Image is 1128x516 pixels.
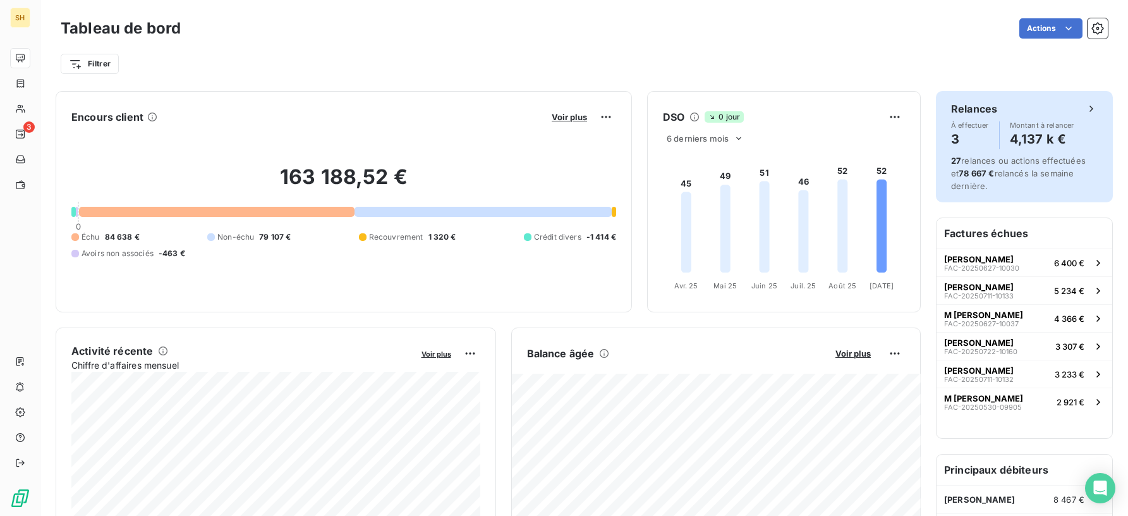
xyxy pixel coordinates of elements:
[418,348,455,359] button: Voir plus
[791,281,816,290] tspan: Juil. 25
[1019,18,1083,39] button: Actions
[1057,397,1084,407] span: 2 921 €
[259,231,291,243] span: 79 107 €
[951,156,961,166] span: 27
[1055,369,1084,379] span: 3 233 €
[674,281,698,290] tspan: Avr. 25
[959,168,994,178] span: 78 667 €
[944,338,1014,348] span: [PERSON_NAME]
[944,403,1022,411] span: FAC-20250530-09905
[1085,473,1115,503] div: Open Intercom Messenger
[937,276,1112,304] button: [PERSON_NAME]FAC-20250711-101335 234 €
[951,121,989,129] span: À effectuer
[944,310,1023,320] span: M [PERSON_NAME]
[944,365,1014,376] span: [PERSON_NAME]
[663,109,684,125] h6: DSO
[1054,258,1084,268] span: 6 400 €
[951,156,1086,191] span: relances ou actions effectuées et relancés la semaine dernière.
[217,231,254,243] span: Non-échu
[1010,121,1074,129] span: Montant à relancer
[944,320,1019,328] span: FAC-20250627-10037
[944,494,1015,505] span: [PERSON_NAME]
[937,218,1112,249] h6: Factures échues
[82,248,154,259] span: Avoirs non associés
[944,393,1023,403] span: M [PERSON_NAME]
[61,54,119,74] button: Filtrer
[1053,494,1084,505] span: 8 467 €
[159,248,185,259] span: -463 €
[1055,341,1084,352] span: 3 307 €
[10,488,30,508] img: Logo LeanPay
[951,129,989,149] h4: 3
[71,343,153,359] h6: Activité récente
[1010,129,1074,149] h4: 4,137 k €
[61,17,181,40] h3: Tableau de bord
[534,231,581,243] span: Crédit divers
[76,221,81,231] span: 0
[832,348,875,359] button: Voir plus
[944,264,1019,272] span: FAC-20250627-10030
[937,304,1112,332] button: M [PERSON_NAME]FAC-20250627-100374 366 €
[667,133,729,144] span: 6 derniers mois
[944,292,1014,300] span: FAC-20250711-10133
[527,346,595,361] h6: Balance âgée
[23,121,35,133] span: 3
[82,231,100,243] span: Échu
[944,348,1017,355] span: FAC-20250722-10160
[937,388,1112,415] button: M [PERSON_NAME]FAC-20250530-099052 921 €
[548,111,591,123] button: Voir plus
[1054,314,1084,324] span: 4 366 €
[1054,286,1084,296] span: 5 234 €
[71,164,616,202] h2: 163 188,52 €
[705,111,744,123] span: 0 jour
[937,455,1112,485] h6: Principaux débiteurs
[421,350,451,359] span: Voir plus
[937,332,1112,360] button: [PERSON_NAME]FAC-20250722-101603 307 €
[105,231,140,243] span: 84 638 €
[944,376,1014,383] span: FAC-20250711-10132
[937,249,1112,276] button: [PERSON_NAME]FAC-20250627-100306 400 €
[586,231,616,243] span: -1 414 €
[369,231,423,243] span: Recouvrement
[951,101,997,116] h6: Relances
[835,348,871,359] span: Voir plus
[428,231,456,243] span: 1 320 €
[10,8,30,28] div: SH
[944,282,1014,292] span: [PERSON_NAME]
[71,359,413,372] span: Chiffre d'affaires mensuel
[713,281,737,290] tspan: Mai 25
[937,360,1112,388] button: [PERSON_NAME]FAC-20250711-101323 233 €
[870,281,894,290] tspan: [DATE]
[944,254,1014,264] span: [PERSON_NAME]
[552,112,587,122] span: Voir plus
[828,281,856,290] tspan: Août 25
[751,281,777,290] tspan: Juin 25
[71,109,143,125] h6: Encours client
